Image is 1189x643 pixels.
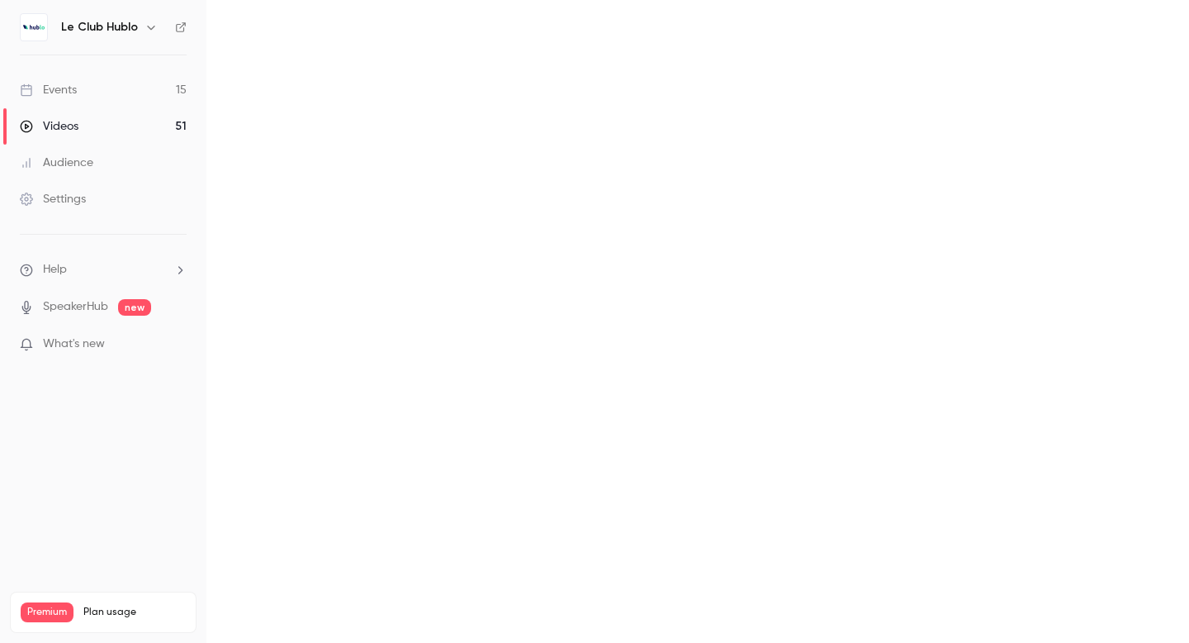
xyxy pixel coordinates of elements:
iframe: Noticeable Trigger [167,337,187,352]
span: Premium [21,603,73,622]
span: What's new [43,336,105,353]
h6: Le Club Hublo [61,19,138,36]
div: Settings [20,191,86,207]
span: Plan usage [83,606,186,619]
div: Events [20,82,77,98]
div: Audience [20,155,93,171]
div: Videos [20,118,78,135]
span: Help [43,261,67,279]
li: help-dropdown-opener [20,261,187,279]
a: SpeakerHub [43,298,108,316]
img: Le Club Hublo [21,14,47,40]
span: new [118,299,151,316]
